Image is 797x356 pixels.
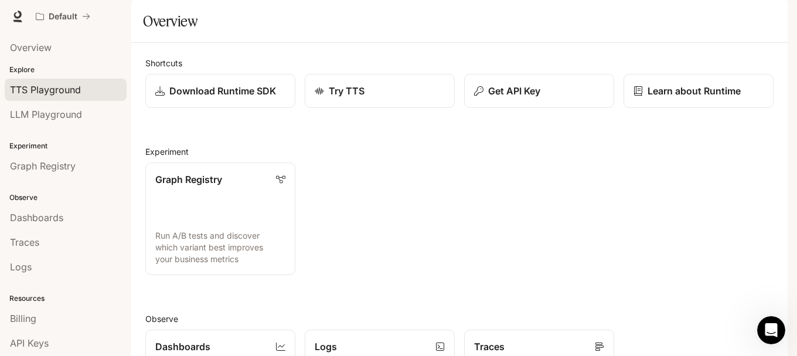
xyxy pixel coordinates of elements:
h2: Shortcuts [145,57,774,69]
h1: Overview [143,9,197,33]
a: Download Runtime SDK [145,74,295,108]
p: Traces [474,340,505,354]
p: Logs [315,340,337,354]
p: Get API Key [488,84,540,98]
iframe: Intercom live chat [757,316,785,344]
p: Dashboards [155,340,210,354]
a: Graph RegistryRun A/B tests and discover which variant best improves your business metrics [145,162,295,275]
h2: Experiment [145,145,774,158]
p: Download Runtime SDK [169,84,276,98]
button: All workspaces [30,5,96,28]
p: Default [49,12,77,22]
button: Get API Key [464,74,614,108]
p: Try TTS [329,84,365,98]
a: Learn about Runtime [624,74,774,108]
h2: Observe [145,313,774,325]
a: Try TTS [305,74,455,108]
p: Learn about Runtime [648,84,741,98]
p: Run A/B tests and discover which variant best improves your business metrics [155,230,285,265]
p: Graph Registry [155,172,222,187]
